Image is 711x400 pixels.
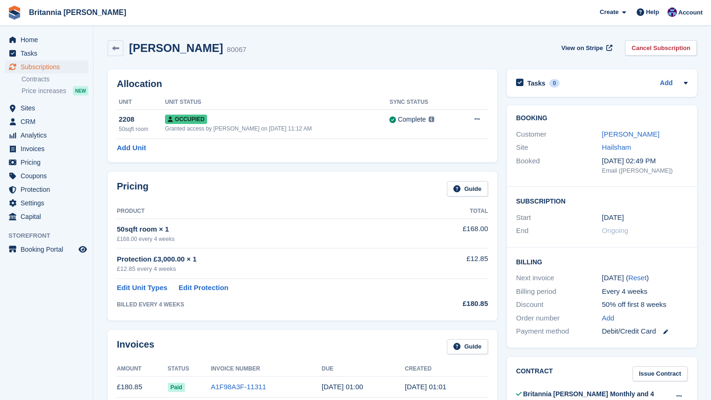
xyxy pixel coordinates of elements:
a: menu [5,102,88,115]
span: Paid [168,383,185,392]
h2: [PERSON_NAME] [129,42,223,54]
h2: Billing [516,257,688,266]
a: menu [5,115,88,128]
a: menu [5,169,88,182]
th: Status [168,362,211,377]
a: menu [5,129,88,142]
a: Guide [447,181,488,196]
span: View on Stripe [561,44,603,53]
th: Invoice Number [211,362,322,377]
span: Coupons [21,169,77,182]
a: Reset [628,274,646,282]
span: Pricing [21,156,77,169]
th: Total [419,204,488,219]
a: Issue Contract [632,366,688,382]
a: menu [5,183,88,196]
span: Help [646,7,659,17]
span: Create [600,7,618,17]
h2: Booking [516,115,688,122]
h2: Tasks [527,79,546,87]
div: Every 4 weeks [602,286,688,297]
a: Add Unit [117,143,146,153]
div: 0 [549,79,560,87]
th: Product [117,204,419,219]
div: Protection £3,000.00 × 1 [117,254,419,265]
span: Analytics [21,129,77,142]
div: Complete [398,115,426,124]
th: Sync Status [389,95,458,110]
div: Site [516,142,602,153]
span: Subscriptions [21,60,77,73]
img: Becca Clark [668,7,677,17]
div: 50% off first 8 weeks [602,299,688,310]
a: menu [5,210,88,223]
img: icon-info-grey-7440780725fd019a000dd9b08b2336e03edf1995a4989e88bcd33f0948082b44.svg [429,116,434,122]
div: Email ([PERSON_NAME]) [602,166,688,175]
a: Add [602,313,615,324]
th: Amount [117,362,168,377]
a: menu [5,243,88,256]
a: menu [5,142,88,155]
time: 2025-08-21 00:01:43 UTC [405,383,446,391]
th: Unit Status [165,95,389,110]
a: menu [5,196,88,210]
div: Granted access by [PERSON_NAME] on [DATE] 11:12 AM [165,124,389,133]
h2: Pricing [117,181,149,196]
div: 50sqft room × 1 [117,224,419,235]
div: [DATE] 02:49 PM [602,156,688,167]
a: View on Stripe [558,40,614,56]
div: End [516,225,602,236]
a: Britannia [PERSON_NAME] [25,5,130,20]
div: Billing period [516,286,602,297]
div: £12.85 every 4 weeks [117,264,419,274]
td: £180.85 [117,377,168,398]
img: stora-icon-8386f47178a22dfd0bd8f6a31ec36ba5ce8667c1dd55bd0f319d3a0aa187defe.svg [7,6,22,20]
a: Contracts [22,75,88,84]
a: Hailsham [602,143,632,151]
h2: Allocation [117,79,488,89]
span: Occupied [165,115,207,124]
span: Tasks [21,47,77,60]
td: £168.00 [419,218,488,248]
span: Settings [21,196,77,210]
time: 2025-04-03 00:00:00 UTC [602,212,624,223]
h2: Invoices [117,339,154,355]
div: Payment method [516,326,602,337]
span: Storefront [8,231,93,240]
div: [DATE] ( ) [602,273,688,284]
div: 50sqft room [119,125,165,133]
a: Add [660,78,673,89]
th: Created [405,362,488,377]
div: Booked [516,156,602,175]
th: Due [322,362,405,377]
span: Capital [21,210,77,223]
span: Price increases [22,87,66,95]
div: 80067 [227,44,246,55]
div: Start [516,212,602,223]
a: menu [5,47,88,60]
a: Preview store [77,244,88,255]
a: [PERSON_NAME] [602,130,660,138]
td: £12.85 [419,248,488,279]
th: Unit [117,95,165,110]
span: Invoices [21,142,77,155]
span: Home [21,33,77,46]
a: menu [5,60,88,73]
span: Ongoing [602,226,629,234]
div: NEW [73,86,88,95]
h2: Subscription [516,196,688,205]
span: Sites [21,102,77,115]
a: A1F98A3F-11311 [211,383,266,391]
a: Guide [447,339,488,355]
a: menu [5,33,88,46]
div: Debit/Credit Card [602,326,688,337]
div: £168.00 every 4 weeks [117,235,419,243]
a: Cancel Subscription [625,40,697,56]
div: £180.85 [419,298,488,309]
a: menu [5,156,88,169]
div: Order number [516,313,602,324]
a: Edit Unit Types [117,283,167,293]
div: BILLED EVERY 4 WEEKS [117,300,419,309]
div: 2208 [119,114,165,125]
div: Customer [516,129,602,140]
